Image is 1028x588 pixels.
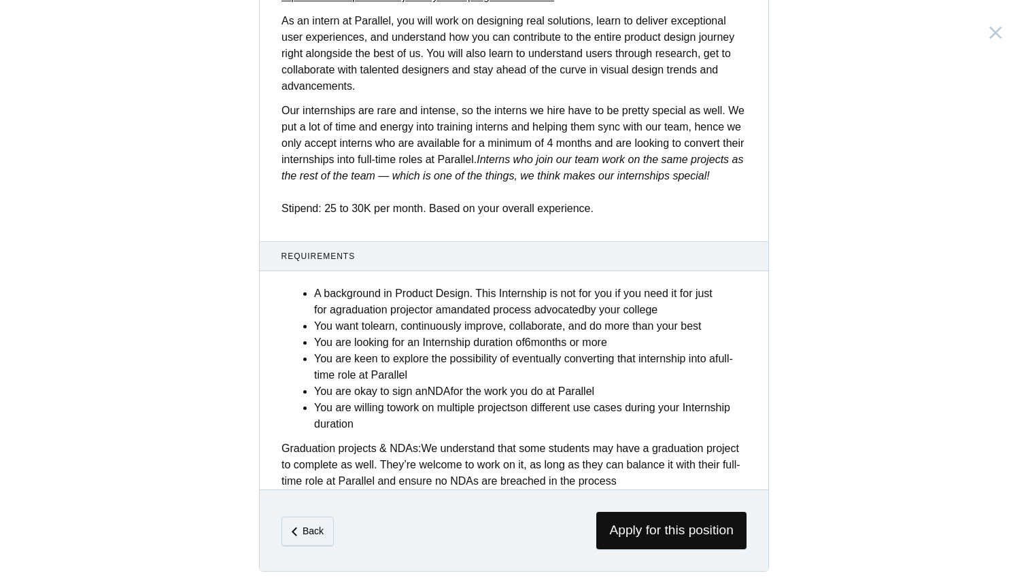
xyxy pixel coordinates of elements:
[314,400,747,432] li: You are willing to on different use cases during your Internship duration
[314,383,747,400] li: You are okay to sign an for the work you do at Parallel
[336,304,423,315] strong: graduation project
[281,250,747,262] span: Requirements
[531,336,607,348] strong: months or more
[281,103,747,217] p: Our internships are rare and intense, so the interns we hire have to be pretty special as well. W...
[281,440,747,489] div: We understand that some students may have a graduation project to complete as well. They’re welco...
[281,203,318,214] strong: Stipend
[428,385,451,397] strong: NDA
[442,304,490,315] strong: mandated
[281,154,743,181] em: Interns who join our team work on the same projects as the rest of the team — which is one of the...
[281,443,421,454] strong: Graduation projects & NDAs:
[396,402,515,413] strong: work on multiple projects
[314,334,747,351] li: You are looking for an Internship duration of
[596,512,747,549] span: Apply for this position
[303,525,324,536] em: Back
[493,304,584,315] strong: process advocated
[281,13,747,94] p: As an intern at Parallel, you will work on designing real solutions, learn to deliver exceptional...
[314,286,747,318] li: A background in Product Design. This Internship is not for you if you need it for just for a or a...
[314,351,747,383] li: You are keen to explore the possibility of eventually converting that internship into a
[314,318,747,334] li: You want to
[371,320,702,332] strong: learn, continuously improve, collaborate, and do more than your best
[525,336,531,348] strong: 6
